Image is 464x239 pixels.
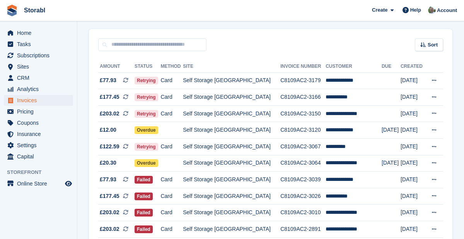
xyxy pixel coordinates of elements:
[4,61,73,72] a: menu
[428,6,436,14] img: Peter Moxon
[17,50,63,61] span: Subscriptions
[64,179,73,188] a: Preview store
[280,89,326,106] td: C8109AC2-3166
[135,110,158,118] span: Retrying
[437,7,457,14] span: Account
[326,60,382,73] th: Customer
[17,151,63,162] span: Capital
[21,4,48,17] a: Storabl
[4,84,73,95] a: menu
[17,28,63,38] span: Home
[100,126,116,134] span: £12.00
[7,169,77,176] span: Storefront
[135,209,153,217] span: Failed
[372,6,387,14] span: Create
[401,139,425,155] td: [DATE]
[100,76,116,84] span: £77.93
[100,143,119,151] span: £122.59
[17,95,63,106] span: Invoices
[100,93,119,101] span: £177.45
[410,6,421,14] span: Help
[100,192,119,200] span: £177.45
[401,122,425,139] td: [DATE]
[401,72,425,89] td: [DATE]
[4,178,73,189] a: menu
[17,140,63,151] span: Settings
[135,93,158,101] span: Retrying
[183,139,280,155] td: Self Storage [GEOGRAPHIC_DATA]
[280,139,326,155] td: C8109AC2-3067
[183,188,280,205] td: Self Storage [GEOGRAPHIC_DATA]
[17,129,63,139] span: Insurance
[135,60,160,73] th: Status
[4,140,73,151] a: menu
[4,117,73,128] a: menu
[4,106,73,117] a: menu
[135,193,153,200] span: Failed
[100,159,116,167] span: £20.30
[183,60,280,73] th: Site
[280,155,326,172] td: C8109AC2-3064
[135,126,158,134] span: Overdue
[4,28,73,38] a: menu
[135,143,158,151] span: Retrying
[428,41,438,49] span: Sort
[160,205,183,221] td: Card
[280,122,326,139] td: C8109AC2-3120
[280,172,326,188] td: C8109AC2-3039
[17,117,63,128] span: Coupons
[183,105,280,122] td: Self Storage [GEOGRAPHIC_DATA]
[382,60,401,73] th: Due
[401,105,425,122] td: [DATE]
[160,188,183,205] td: Card
[280,105,326,122] td: C8109AC2-3150
[17,106,63,117] span: Pricing
[4,72,73,83] a: menu
[401,172,425,188] td: [DATE]
[17,72,63,83] span: CRM
[280,221,326,238] td: C8109AC2-2891
[401,205,425,221] td: [DATE]
[17,178,63,189] span: Online Store
[183,205,280,221] td: Self Storage [GEOGRAPHIC_DATA]
[160,105,183,122] td: Card
[160,221,183,238] td: Card
[135,77,158,84] span: Retrying
[183,155,280,172] td: Self Storage [GEOGRAPHIC_DATA]
[183,221,280,238] td: Self Storage [GEOGRAPHIC_DATA]
[135,159,158,167] span: Overdue
[401,188,425,205] td: [DATE]
[160,72,183,89] td: Card
[280,205,326,221] td: C8109AC2-3010
[100,110,119,118] span: £203.02
[17,39,63,50] span: Tasks
[4,129,73,139] a: menu
[183,172,280,188] td: Self Storage [GEOGRAPHIC_DATA]
[280,60,326,73] th: Invoice Number
[100,208,119,217] span: £203.02
[4,50,73,61] a: menu
[280,188,326,205] td: C8109AC2-3026
[401,221,425,238] td: [DATE]
[382,122,401,139] td: [DATE]
[183,72,280,89] td: Self Storage [GEOGRAPHIC_DATA]
[183,122,280,139] td: Self Storage [GEOGRAPHIC_DATA]
[4,39,73,50] a: menu
[401,155,425,172] td: [DATE]
[382,155,401,172] td: [DATE]
[160,172,183,188] td: Card
[183,89,280,106] td: Self Storage [GEOGRAPHIC_DATA]
[135,225,153,233] span: Failed
[280,72,326,89] td: C8109AC2-3179
[100,175,116,184] span: £77.93
[100,225,119,233] span: £203.02
[17,84,63,95] span: Analytics
[4,151,73,162] a: menu
[401,60,425,73] th: Created
[401,89,425,106] td: [DATE]
[98,60,135,73] th: Amount
[17,61,63,72] span: Sites
[160,139,183,155] td: Card
[4,95,73,106] a: menu
[6,5,18,16] img: stora-icon-8386f47178a22dfd0bd8f6a31ec36ba5ce8667c1dd55bd0f319d3a0aa187defe.svg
